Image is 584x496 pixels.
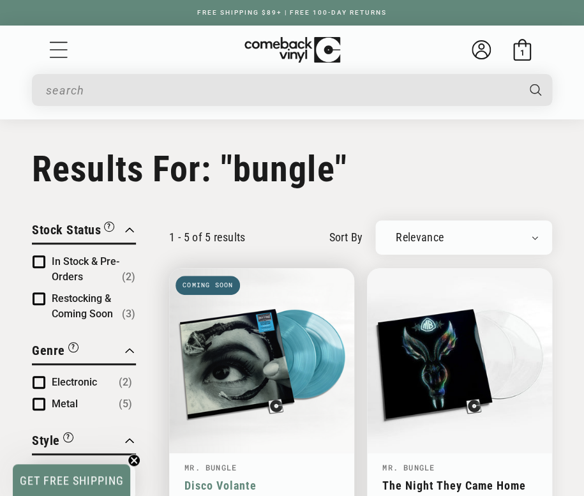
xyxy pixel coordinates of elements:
[32,222,101,237] span: Stock Status
[32,433,60,448] span: Style
[32,74,552,106] div: Search
[119,396,132,412] span: Number of products: (5)
[184,9,400,16] a: FREE SHIPPING $89+ | FREE 100-DAY RETURNS
[122,269,135,285] span: Number of products: (2)
[119,375,132,390] span: Number of products: (2)
[169,230,245,244] p: 1 - 5 of 5 results
[382,462,435,472] a: Mr. Bungle
[32,343,65,358] span: Genre
[52,255,119,283] span: In Stock & Pre-Orders
[520,48,525,57] span: 1
[518,74,553,106] button: Search
[32,341,79,363] button: Filter by Genre
[128,454,140,467] button: Close teaser
[20,474,124,487] span: GET FREE SHIPPING
[52,376,97,388] span: Electronic
[48,39,70,61] summary: Menu
[329,229,363,246] label: sort by
[122,306,135,322] span: Number of products: (3)
[184,462,237,472] a: Mr. Bungle
[52,292,113,320] span: Restocking & Coming Soon
[382,479,537,492] a: The Night They Came Home
[32,431,73,453] button: Filter by Style
[46,77,516,103] input: search
[244,37,340,63] img: ComebackVinyl.com
[52,398,78,410] span: Metal
[32,220,114,243] button: Filter by Stock Status
[32,148,552,190] h1: Results For: "bungle"
[13,464,130,496] div: GET FREE SHIPPINGClose teaser
[184,479,339,492] a: Disco Volante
